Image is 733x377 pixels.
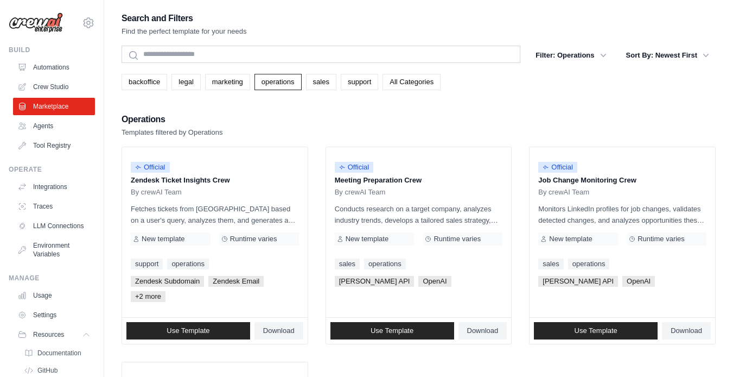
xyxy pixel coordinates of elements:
a: Documentation [20,345,95,361]
a: Usage [13,287,95,304]
a: All Categories [383,74,441,90]
span: By crewAI Team [335,188,386,197]
div: Manage [9,274,95,282]
a: Crew Studio [13,78,95,96]
a: backoffice [122,74,167,90]
a: marketing [205,74,250,90]
p: Monitors LinkedIn profiles for job changes, validates detected changes, and analyzes opportunitie... [538,203,706,226]
span: Official [335,162,374,173]
span: Official [131,162,170,173]
a: Settings [13,306,95,324]
a: Integrations [13,178,95,196]
a: support [341,74,378,90]
div: Build [9,46,95,54]
a: Automations [13,59,95,76]
a: Environment Variables [13,237,95,263]
span: Resources [33,330,64,339]
a: legal [171,74,200,90]
span: Documentation [37,349,81,357]
a: LLM Connections [13,217,95,235]
a: Use Template [330,322,454,340]
span: Use Template [575,326,617,335]
img: Logo [9,12,63,33]
a: Download [458,322,507,340]
span: New template [142,235,184,243]
span: Runtime varies [638,235,685,243]
a: Download [254,322,303,340]
span: New template [346,235,388,243]
span: By crewAI Team [538,188,589,197]
a: operations [254,74,302,90]
span: GitHub [37,366,58,375]
a: Use Template [126,322,250,340]
span: Runtime varies [434,235,481,243]
div: Operate [9,165,95,174]
a: operations [364,259,406,269]
span: New template [549,235,592,243]
span: Zendesk Subdomain [131,276,204,287]
p: Zendesk Ticket Insights Crew [131,175,299,186]
span: Zendesk Email [208,276,264,287]
button: Filter: Operations [529,46,613,65]
a: operations [167,259,209,269]
span: OpenAI [622,276,655,287]
h2: Search and Filters [122,11,247,26]
span: Download [671,326,702,335]
p: Fetches tickets from [GEOGRAPHIC_DATA] based on a user's query, analyzes them, and generates a su... [131,203,299,226]
a: Tool Registry [13,137,95,154]
span: [PERSON_NAME] API [335,276,415,287]
p: Templates filtered by Operations [122,127,222,138]
a: support [131,259,163,269]
span: Download [263,326,295,335]
span: +2 more [131,291,165,302]
span: Download [467,326,499,335]
span: Use Template [167,326,209,335]
button: Resources [13,326,95,343]
a: operations [568,259,610,269]
p: Job Change Monitoring Crew [538,175,706,186]
p: Meeting Preparation Crew [335,175,503,186]
h2: Operations [122,112,222,127]
a: Traces [13,198,95,215]
button: Sort By: Newest First [620,46,716,65]
a: Download [662,322,711,340]
p: Conducts research on a target company, analyzes industry trends, develops a tailored sales strate... [335,203,503,226]
a: Marketplace [13,98,95,115]
a: sales [335,259,360,269]
span: Use Template [371,326,413,335]
a: Agents [13,117,95,135]
span: [PERSON_NAME] API [538,276,618,287]
a: Use Template [534,322,658,340]
a: sales [306,74,336,90]
span: Runtime varies [230,235,277,243]
span: OpenAI [418,276,451,287]
span: Official [538,162,577,173]
p: Find the perfect template for your needs [122,26,247,37]
a: sales [538,259,563,269]
span: By crewAI Team [131,188,182,197]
